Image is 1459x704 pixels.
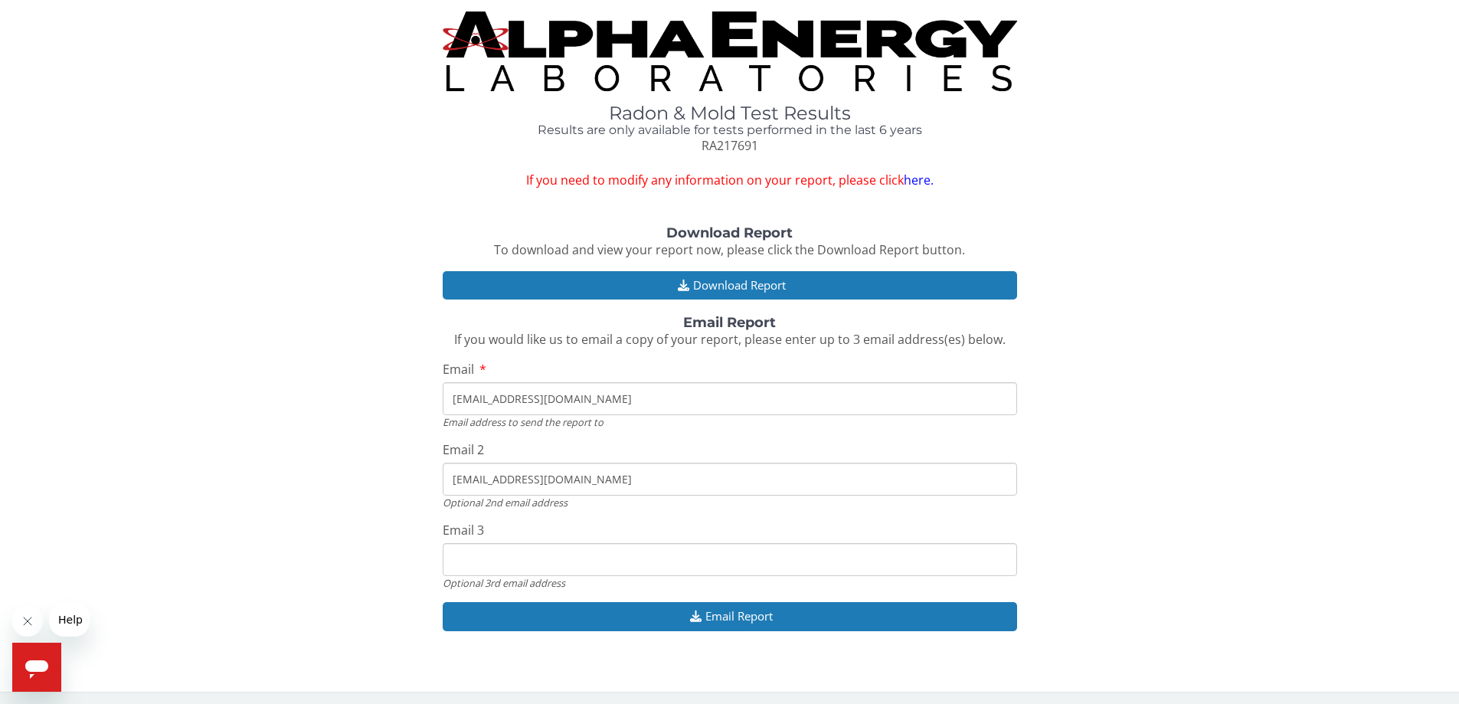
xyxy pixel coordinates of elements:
strong: Email Report [683,314,776,331]
span: Email 3 [443,522,484,539]
span: Email [443,361,474,378]
span: RA217691 [702,137,758,154]
iframe: Message from company [49,603,90,637]
div: Optional 3rd email address [443,576,1017,590]
iframe: Button to launch messaging window [12,643,61,692]
button: Email Report [443,602,1017,630]
span: Email 2 [443,441,484,458]
strong: Download Report [666,224,793,241]
h4: Results are only available for tests performed in the last 6 years [443,123,1017,137]
span: If you need to modify any information on your report, please click [443,172,1017,189]
span: If you would like us to email a copy of your report, please enter up to 3 email address(es) below. [454,331,1006,348]
button: Download Report [443,271,1017,300]
div: Email address to send the report to [443,415,1017,429]
h1: Radon & Mold Test Results [443,103,1017,123]
span: To download and view your report now, please click the Download Report button. [494,241,965,258]
img: TightCrop.jpg [443,11,1017,91]
iframe: Close message [12,606,43,637]
div: Optional 2nd email address [443,496,1017,509]
a: here. [904,172,934,188]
